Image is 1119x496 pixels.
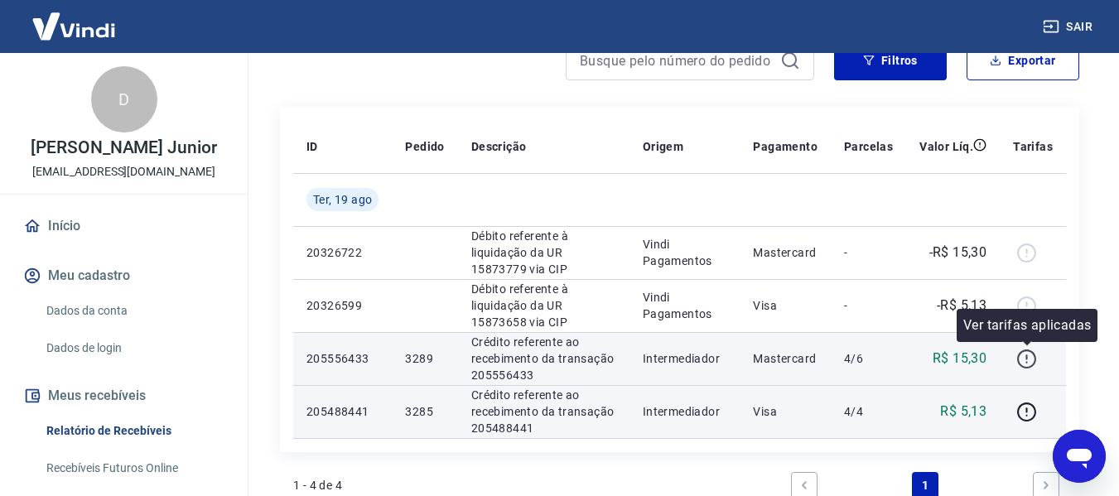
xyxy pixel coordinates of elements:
[405,350,444,367] p: 3289
[643,236,727,269] p: Vindi Pagamentos
[844,350,893,367] p: 4/6
[643,138,683,155] p: Origem
[306,244,379,261] p: 20326722
[580,48,774,73] input: Busque pelo número do pedido
[844,138,893,155] p: Parcelas
[20,208,228,244] a: Início
[306,297,379,314] p: 20326599
[32,163,215,181] p: [EMAIL_ADDRESS][DOMAIN_NAME]
[919,138,973,155] p: Valor Líq.
[405,138,444,155] p: Pedido
[643,350,727,367] p: Intermediador
[91,66,157,132] div: D
[643,403,727,420] p: Intermediador
[20,258,228,294] button: Meu cadastro
[20,1,128,51] img: Vindi
[471,334,616,383] p: Crédito referente ao recebimento da transação 205556433
[1039,12,1099,42] button: Sair
[844,244,893,261] p: -
[471,228,616,277] p: Débito referente à liquidação da UR 15873779 via CIP
[306,350,379,367] p: 205556433
[20,378,228,414] button: Meus recebíveis
[643,289,727,322] p: Vindi Pagamentos
[40,294,228,328] a: Dados da conta
[753,138,818,155] p: Pagamento
[40,451,228,485] a: Recebíveis Futuros Online
[937,296,986,315] p: -R$ 5,13
[471,281,616,330] p: Débito referente à liquidação da UR 15873658 via CIP
[1053,430,1106,483] iframe: Botão para abrir a janela de mensagens
[844,297,893,314] p: -
[753,297,818,314] p: Visa
[306,403,379,420] p: 205488441
[834,41,947,80] button: Filtros
[940,402,986,421] p: R$ 5,13
[753,403,818,420] p: Visa
[471,138,527,155] p: Descrição
[313,191,372,208] span: Ter, 19 ago
[753,244,818,261] p: Mastercard
[967,41,1079,80] button: Exportar
[40,331,228,365] a: Dados de login
[40,414,228,448] a: Relatório de Recebíveis
[963,315,1091,335] p: Ver tarifas aplicadas
[753,350,818,367] p: Mastercard
[844,403,893,420] p: 4/4
[31,139,217,157] p: [PERSON_NAME] Junior
[1013,138,1053,155] p: Tarifas
[306,138,318,155] p: ID
[929,243,987,262] p: -R$ 15,30
[293,477,342,494] p: 1 - 4 de 4
[933,349,986,368] p: R$ 15,30
[471,387,616,436] p: Crédito referente ao recebimento da transação 205488441
[405,403,444,420] p: 3285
